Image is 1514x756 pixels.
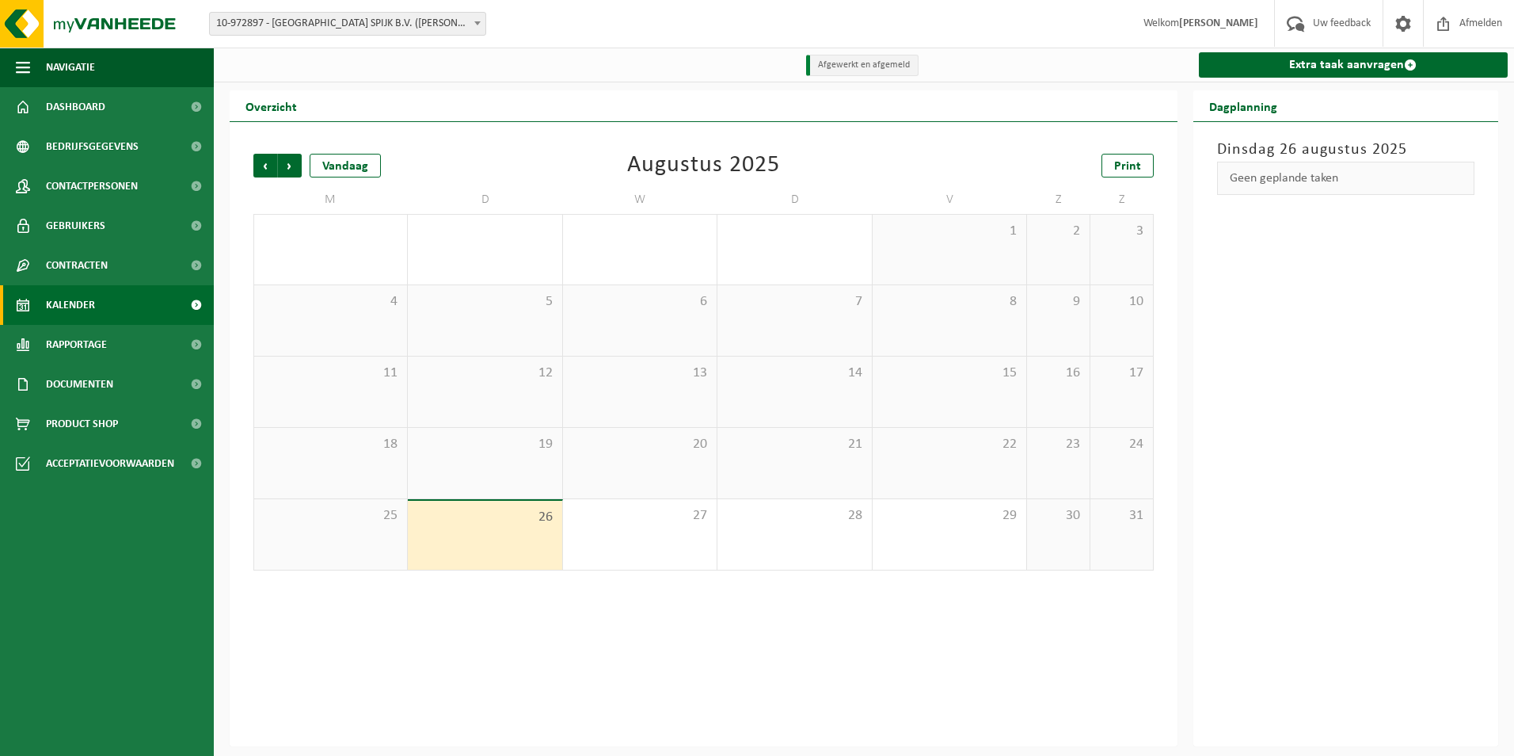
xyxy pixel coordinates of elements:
span: 8 [881,293,1018,311]
span: Rapportage [46,325,107,365]
span: 30 [1035,507,1082,525]
span: 26 [416,509,553,526]
span: 4 [262,293,399,311]
div: Geen geplande taken [1217,162,1475,195]
span: 13 [571,365,709,382]
td: V [873,185,1027,214]
div: Vandaag [310,154,381,178]
span: 7 [725,293,863,311]
span: 18 [262,436,399,453]
strong: [PERSON_NAME] [1179,17,1258,29]
span: 5 [416,293,553,311]
span: Dashboard [46,87,105,127]
span: Contracten [46,246,108,285]
span: 25 [262,507,399,525]
span: 19 [416,436,553,453]
h3: Dinsdag 26 augustus 2025 [1217,138,1475,162]
span: 21 [725,436,863,453]
div: Augustus 2025 [627,154,780,178]
span: 10-972897 - INDONOVA SPIJK B.V. (WELLMAN INT. LTD) - SPIJK [209,12,486,36]
span: 31 [1098,507,1145,525]
a: Print [1101,154,1154,178]
td: Z [1027,185,1090,214]
span: Gebruikers [46,206,105,246]
span: Acceptatievoorwaarden [46,444,174,483]
span: 28 [725,507,863,525]
span: 3 [1098,223,1145,240]
a: Extra taak aanvragen [1199,52,1508,78]
span: 9 [1035,293,1082,311]
span: 10 [1098,293,1145,311]
span: Bedrijfsgegevens [46,127,139,166]
td: D [717,185,872,214]
span: Kalender [46,285,95,325]
span: 11 [262,365,399,382]
span: Vorige [253,154,277,178]
span: 1 [881,223,1018,240]
span: Volgende [278,154,302,178]
span: Navigatie [46,48,95,87]
td: D [408,185,562,214]
span: 2 [1035,223,1082,240]
span: Contactpersonen [46,166,138,206]
span: 12 [416,365,553,382]
span: 20 [571,436,709,453]
span: 17 [1098,365,1145,382]
span: 10-972897 - INDONOVA SPIJK B.V. (WELLMAN INT. LTD) - SPIJK [210,13,485,35]
span: Product Shop [46,404,118,444]
span: 22 [881,436,1018,453]
span: Documenten [46,365,113,404]
span: 29 [881,507,1018,525]
td: M [253,185,408,214]
span: 27 [571,507,709,525]
h2: Overzicht [230,90,313,121]
span: 16 [1035,365,1082,382]
span: 14 [725,365,863,382]
span: 15 [881,365,1018,382]
span: Print [1114,160,1141,173]
td: W [563,185,717,214]
li: Afgewerkt en afgemeld [806,55,919,76]
span: 23 [1035,436,1082,453]
span: 6 [571,293,709,311]
span: 24 [1098,436,1145,453]
h2: Dagplanning [1193,90,1293,121]
td: Z [1090,185,1154,214]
